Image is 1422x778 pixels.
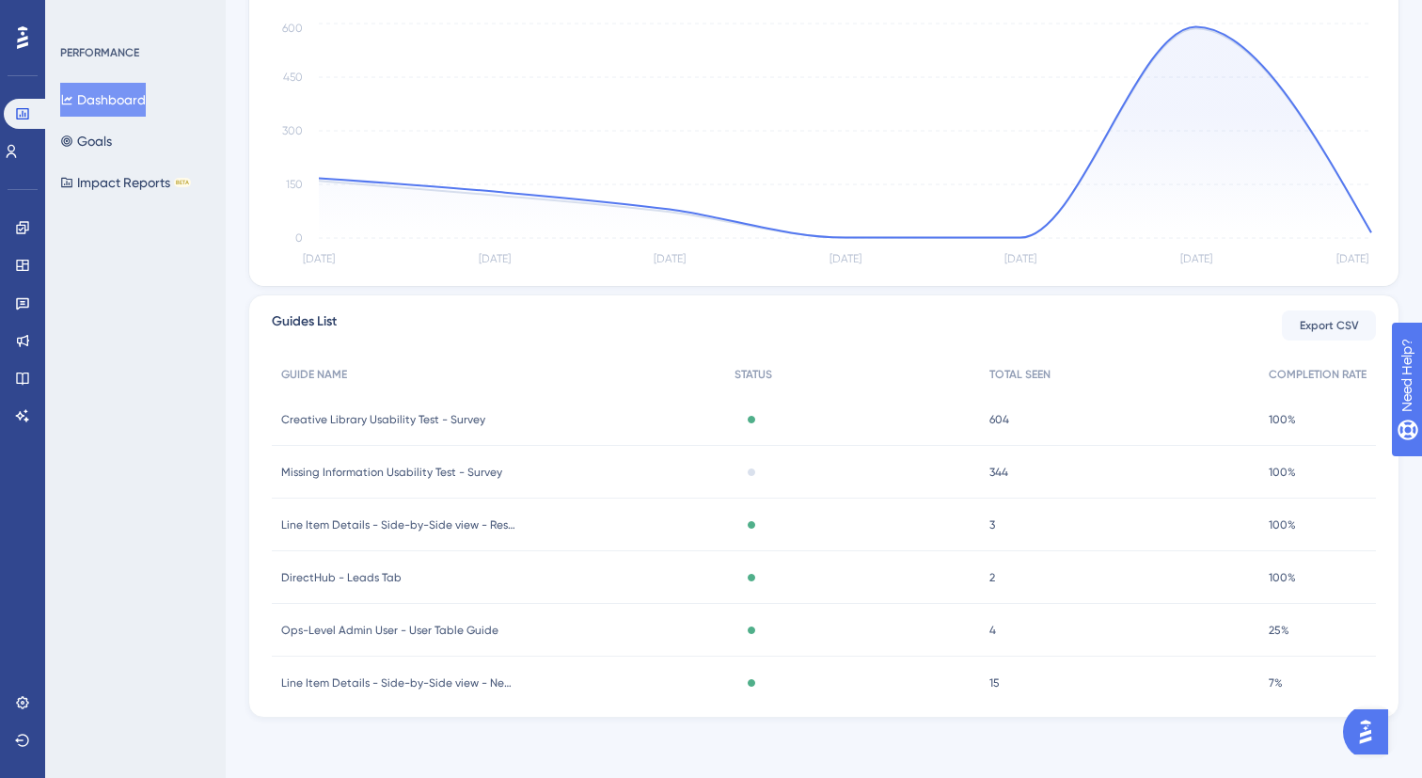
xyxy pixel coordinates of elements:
span: Ops-Level Admin User - User Table Guide [281,623,498,638]
tspan: 600 [282,22,303,35]
span: Export CSV [1300,318,1359,333]
span: 15 [989,675,1000,691]
button: Goals [60,124,112,158]
div: BETA [174,178,191,187]
tspan: 300 [282,124,303,137]
tspan: [DATE] [1336,252,1368,265]
tspan: [DATE] [1004,252,1036,265]
span: Guides List [272,310,337,341]
span: 604 [989,412,1009,427]
span: 100% [1269,570,1296,585]
tspan: 0 [295,231,303,245]
span: TOTAL SEEN [989,367,1051,382]
span: GUIDE NAME [281,367,347,382]
span: 2 [989,570,995,585]
tspan: [DATE] [654,252,686,265]
span: Creative Library Usability Test - Survey [281,412,485,427]
tspan: [DATE] [479,252,511,265]
iframe: UserGuiding AI Assistant Launcher [1343,704,1399,760]
tspan: 150 [286,178,303,191]
span: 344 [989,465,1008,480]
span: STATUS [735,367,772,382]
div: PERFORMANCE [60,45,139,60]
span: Line Item Details - Side-by-Side view - New Users [281,675,516,691]
span: Line Item Details - Side-by-Side view - Resource Center [281,517,516,532]
span: 100% [1269,412,1296,427]
span: 100% [1269,517,1296,532]
button: Impact ReportsBETA [60,166,191,199]
span: 7% [1269,675,1283,691]
span: 4 [989,623,996,638]
tspan: [DATE] [829,252,861,265]
tspan: [DATE] [303,252,335,265]
button: Dashboard [60,83,146,117]
span: 3 [989,517,995,532]
span: COMPLETION RATE [1269,367,1367,382]
tspan: 450 [283,71,303,84]
span: 100% [1269,465,1296,480]
span: Missing Information Usability Test - Survey [281,465,502,480]
button: Export CSV [1282,310,1376,341]
span: 25% [1269,623,1289,638]
span: DirectHub - Leads Tab [281,570,402,585]
tspan: [DATE] [1180,252,1212,265]
span: Need Help? [44,5,118,27]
